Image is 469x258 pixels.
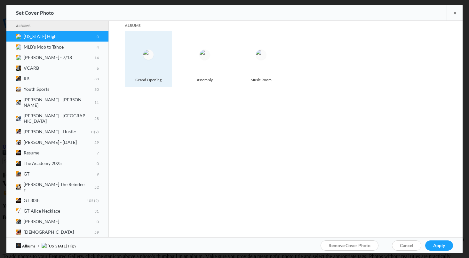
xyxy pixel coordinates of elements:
[94,140,99,145] span: 29
[24,139,99,145] b: [PERSON_NAME] - [DATE]
[93,129,99,134] span: 2
[6,179,108,195] a: [PERSON_NAME] The Reindeer52
[6,42,108,52] a: MLB's Mob to Tahoe4
[94,230,99,234] span: 59
[24,65,99,71] b: VCARB
[97,219,99,224] span: 0
[16,5,54,21] div: Set Cover Photo
[6,137,108,147] a: [PERSON_NAME] - [DATE]29
[97,161,99,166] span: 0
[24,34,99,39] b: [US_STATE] High
[447,5,463,20] a: ×
[16,23,99,29] a: Albums
[24,97,99,108] b: [PERSON_NAME] - [PERSON_NAME]
[425,240,453,251] a: Apply
[6,216,108,227] a: [PERSON_NAME]0
[24,55,99,60] b: [PERSON_NAME] - 7/18
[256,50,266,60] img: Music Room
[195,77,214,83] div: Assembly
[24,160,99,166] b: The Academy 2025
[24,198,99,203] b: GT 30th
[6,206,108,216] a: GT-Alice Necklace31
[16,244,35,248] a: undefinedAlbums
[97,66,99,70] span: 6
[6,31,108,42] a: [US_STATE] High0
[94,100,99,105] span: 11
[24,113,99,124] b: [PERSON_NAME] - [GEOGRAPHIC_DATA]
[91,129,93,134] span: 0
[392,240,421,251] a: Cancel
[321,240,378,251] a: Remove Cover Photo
[22,244,35,248] span: Albums
[24,150,99,155] b: Resume
[200,50,210,60] img: Assembly
[24,76,99,81] b: RB
[24,219,99,224] b: [PERSON_NAME]
[400,243,413,248] span: Cancel
[6,73,108,84] a: RB38
[143,50,154,60] img: Grand Opening
[433,243,445,248] span: Apply
[94,185,99,190] span: 52
[6,158,108,168] a: The Academy 20250
[24,44,99,50] b: MLB's Mob to Tahoe
[94,87,99,91] span: 30
[24,182,99,192] b: [PERSON_NAME] The Reindeer
[6,195,108,206] a: GT 30th1052
[97,171,99,176] span: 9
[6,84,108,94] a: Youth Sports30
[6,168,108,179] a: GT9
[97,44,99,49] span: 4
[115,21,463,30] div: Albums
[24,129,99,134] b: [PERSON_NAME] - Hustle
[16,243,21,248] img: undefined
[6,227,108,237] a: [DEMOGRAPHIC_DATA]59
[249,77,273,83] div: Music Room
[93,198,99,203] span: 2
[35,242,42,248] span: →
[329,243,370,248] span: Remove Cover Photo
[24,229,99,235] b: [DEMOGRAPHIC_DATA]
[24,208,99,214] b: GT-Alice Necklace
[97,150,99,155] span: 7
[94,208,99,213] span: 31
[24,86,99,92] b: Youth Sports
[87,198,93,203] span: 105
[6,126,108,137] a: [PERSON_NAME] - Hustle02
[94,55,99,60] span: 14
[24,171,99,176] b: GT
[6,147,108,158] a: Resume7
[6,52,108,63] a: [PERSON_NAME] - 7/1814
[134,77,163,83] div: Grand Opening
[97,34,99,39] span: 0
[94,76,99,81] span: 38
[94,116,99,121] span: 58
[6,63,108,73] a: VCARB6
[6,94,108,110] a: [PERSON_NAME] - [PERSON_NAME]11
[6,110,108,126] a: [PERSON_NAME] - [GEOGRAPHIC_DATA]58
